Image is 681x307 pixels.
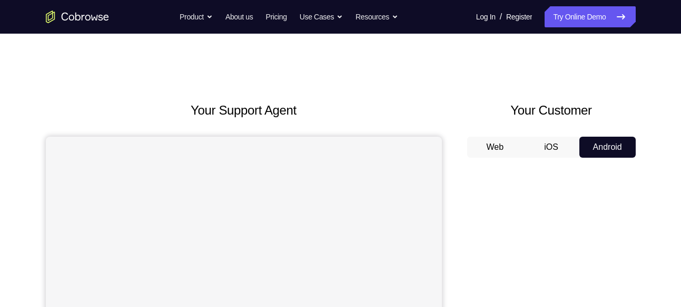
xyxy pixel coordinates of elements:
h2: Your Support Agent [46,101,442,120]
a: Log In [476,6,496,27]
a: About us [225,6,253,27]
a: Try Online Demo [545,6,635,27]
a: Go to the home page [46,11,109,23]
button: Use Cases [300,6,343,27]
h2: Your Customer [467,101,636,120]
button: iOS [523,137,579,158]
span: / [500,11,502,23]
button: Resources [356,6,398,27]
button: Android [579,137,636,158]
button: Product [180,6,213,27]
a: Register [506,6,532,27]
button: Web [467,137,524,158]
a: Pricing [265,6,287,27]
